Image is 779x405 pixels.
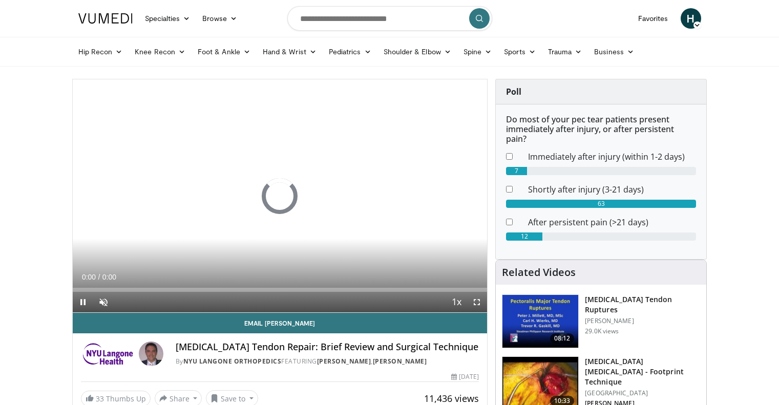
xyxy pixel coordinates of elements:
[196,8,243,29] a: Browse
[257,41,323,62] a: Hand & Wrist
[520,183,704,196] dd: Shortly after injury (3-21 days)
[542,41,588,62] a: Trauma
[585,389,700,397] p: [GEOGRAPHIC_DATA]
[96,394,104,403] span: 33
[506,232,542,241] div: 12
[81,342,135,366] img: NYU Langone Orthopedics
[176,342,479,353] h4: [MEDICAL_DATA] Tendon Repair: Brief Review and Surgical Technique
[585,294,700,315] h3: [MEDICAL_DATA] Tendon Ruptures
[72,41,129,62] a: Hip Recon
[498,41,542,62] a: Sports
[506,167,527,175] div: 7
[446,292,467,312] button: Playback Rate
[506,200,696,208] div: 63
[73,292,93,312] button: Pause
[73,288,488,292] div: Progress Bar
[73,79,488,313] video-js: Video Player
[451,372,479,381] div: [DATE]
[632,8,675,29] a: Favorites
[520,216,704,228] dd: After persistent pain (>21 days)
[139,342,163,366] img: Avatar
[317,357,371,366] a: [PERSON_NAME]
[681,8,701,29] a: H
[585,317,700,325] p: [PERSON_NAME]
[73,313,488,333] a: Email [PERSON_NAME]
[82,273,96,281] span: 0:00
[129,41,192,62] a: Knee Recon
[192,41,257,62] a: Foot & Ankle
[502,294,700,349] a: 08:12 [MEDICAL_DATA] Tendon Ruptures [PERSON_NAME] 29.0K views
[176,357,479,366] div: By FEATURING ,
[98,273,100,281] span: /
[287,6,492,31] input: Search topics, interventions
[467,292,487,312] button: Fullscreen
[457,41,498,62] a: Spine
[506,115,696,144] h6: Do most of your pec tear patients present immediately after injury, or after persistent pain?
[502,295,578,348] img: 159936_0000_1.png.150x105_q85_crop-smart_upscale.jpg
[585,327,619,335] p: 29.0K views
[502,266,576,279] h4: Related Videos
[102,273,116,281] span: 0:00
[424,392,479,404] span: 11,436 views
[550,333,575,344] span: 08:12
[588,41,640,62] a: Business
[323,41,377,62] a: Pediatrics
[377,41,457,62] a: Shoulder & Elbow
[506,86,521,97] strong: Poll
[585,356,700,387] h3: [MEDICAL_DATA] [MEDICAL_DATA] - Footprint Technique
[520,151,704,163] dd: Immediately after injury (within 1-2 days)
[78,13,133,24] img: VuMedi Logo
[183,357,282,366] a: NYU Langone Orthopedics
[373,357,427,366] a: [PERSON_NAME]
[139,8,197,29] a: Specialties
[93,292,114,312] button: Unmute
